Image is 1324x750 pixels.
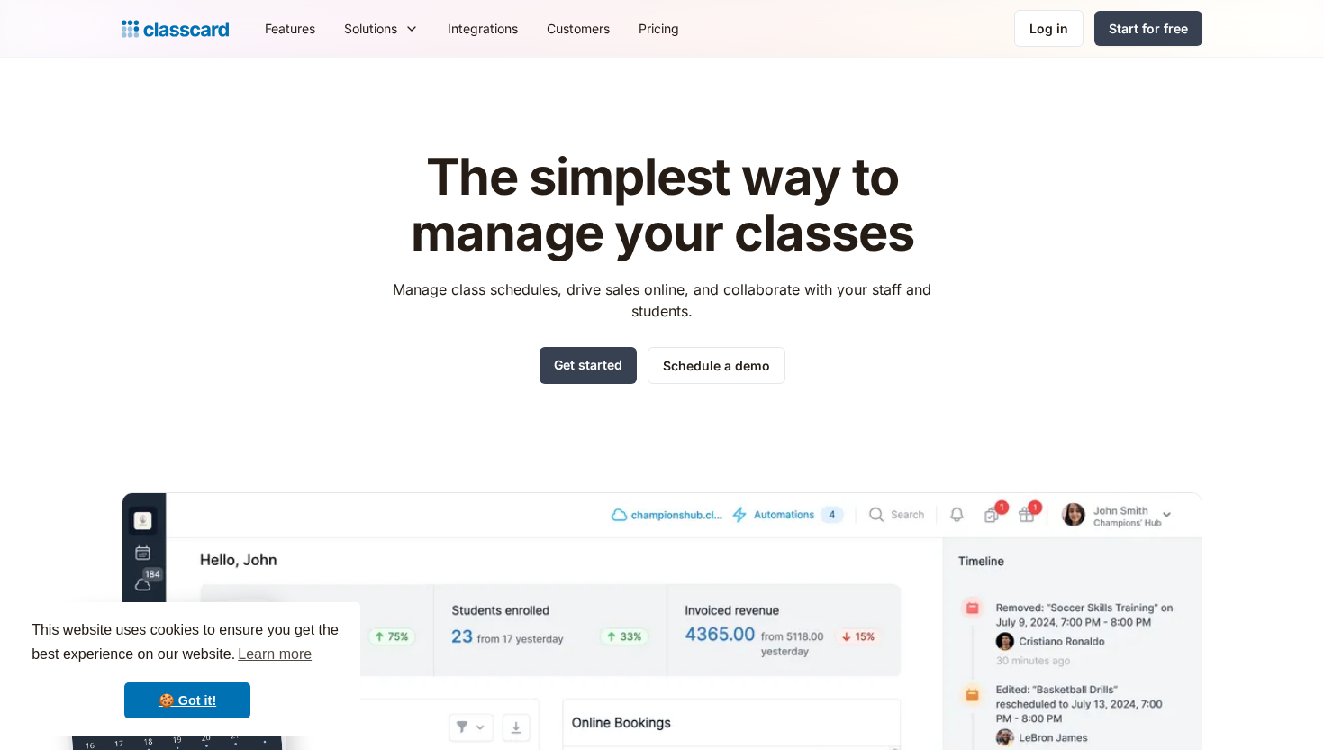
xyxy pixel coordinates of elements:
h1: The simplest way to manage your classes [376,150,948,261]
div: Start for free [1109,19,1188,38]
div: Solutions [330,8,433,49]
div: cookieconsent [14,602,360,736]
a: Integrations [433,8,532,49]
a: Log in [1014,10,1084,47]
a: Start for free [1094,11,1202,46]
a: Features [250,8,330,49]
a: Logo [122,16,229,41]
div: Log in [1029,19,1068,38]
span: This website uses cookies to ensure you get the best experience on our website. [32,619,343,668]
a: learn more about cookies [235,641,314,668]
a: Get started [540,347,637,384]
div: Solutions [344,19,397,38]
a: dismiss cookie message [124,682,250,718]
a: Pricing [624,8,694,49]
a: Schedule a demo [648,347,785,384]
a: Customers [532,8,624,49]
p: Manage class schedules, drive sales online, and collaborate with your staff and students. [376,279,948,322]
